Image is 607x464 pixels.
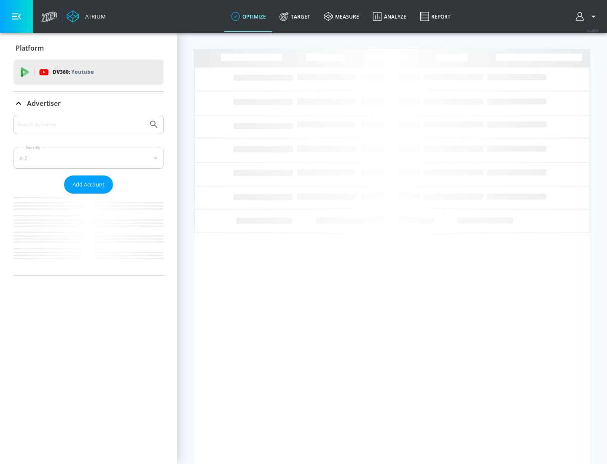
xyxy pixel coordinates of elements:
div: A-Z [13,148,164,169]
div: Advertiser [13,115,164,275]
nav: list of Advertiser [13,194,164,275]
div: Advertiser [13,92,164,115]
p: Platform [16,43,44,53]
span: v 4.28.0 [587,28,599,32]
p: Advertiser [27,99,61,108]
a: Analyze [366,1,413,32]
a: Atrium [67,10,106,23]
div: Platform [13,36,164,60]
a: measure [317,1,366,32]
span: Add Account [73,180,105,189]
div: DV360: Youtube [13,59,164,85]
p: DV360: [53,67,94,77]
a: Report [413,1,457,32]
button: Add Account [64,175,113,194]
input: Search by name [17,119,145,130]
a: optimize [224,1,273,32]
p: Youtube [71,67,94,76]
label: Sort By [24,145,42,150]
div: Atrium [82,13,106,20]
a: Target [273,1,317,32]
